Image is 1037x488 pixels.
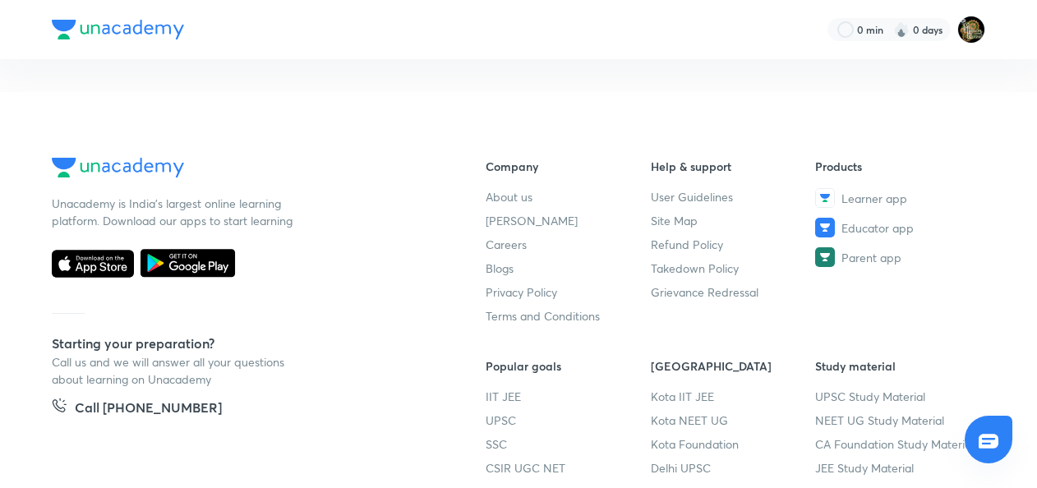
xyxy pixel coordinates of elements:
a: Delhi UPSC [651,459,816,476]
a: Refund Policy [651,236,816,253]
a: Grievance Redressal [651,283,816,301]
h6: Products [815,158,980,175]
a: UPSC Study Material [815,388,980,405]
p: Unacademy is India’s largest online learning platform. Download our apps to start learning [52,195,298,229]
span: Parent app [841,249,901,266]
img: Company Logo [52,158,184,177]
h5: Call [PHONE_NUMBER] [75,398,222,421]
a: Blogs [486,260,651,277]
h6: Study material [815,357,980,375]
h5: Starting your preparation? [52,334,433,353]
a: Educator app [815,218,980,237]
a: Takedown Policy [651,260,816,277]
img: Parent app [815,247,835,267]
span: Learner app [841,190,907,207]
a: Kota Foundation [651,435,816,453]
a: Kota IIT JEE [651,388,816,405]
a: Parent app [815,247,980,267]
h6: Help & support [651,158,816,175]
h6: Company [486,158,651,175]
a: User Guidelines [651,188,816,205]
a: JEE Study Material [815,459,980,476]
a: UPSC [486,412,651,429]
a: Call [PHONE_NUMBER] [52,398,222,421]
a: Company Logo [52,158,433,182]
span: Educator app [841,219,914,237]
a: Site Map [651,212,816,229]
a: CA Foundation Study Material [815,435,980,453]
a: SSC [486,435,651,453]
p: Call us and we will answer all your questions about learning on Unacademy [52,353,298,388]
a: Learner app [815,188,980,208]
a: CSIR UGC NET [486,459,651,476]
h6: [GEOGRAPHIC_DATA] [651,357,816,375]
a: Careers [486,236,651,253]
img: Educator app [815,218,835,237]
a: IIT JEE [486,388,651,405]
a: Privacy Policy [486,283,651,301]
img: Learner app [815,188,835,208]
a: Terms and Conditions [486,307,651,325]
span: Careers [486,236,527,253]
a: Kota NEET UG [651,412,816,429]
h6: Popular goals [486,357,651,375]
img: Company Logo [52,20,184,39]
img: Anas Saifullah [957,16,985,44]
a: About us [486,188,651,205]
a: [PERSON_NAME] [486,212,651,229]
a: NEET UG Study Material [815,412,980,429]
img: streak [893,21,910,38]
